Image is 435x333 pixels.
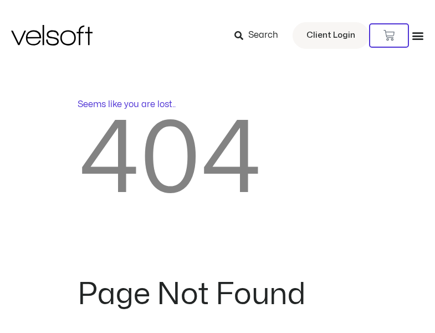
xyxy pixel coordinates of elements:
a: Search [234,26,286,45]
a: Client Login [293,22,369,49]
h2: 404 [78,111,358,210]
div: Menu Toggle [412,29,424,42]
span: Client Login [306,28,355,43]
p: Seems like you are lost.. [78,98,358,111]
img: Velsoft Training Materials [11,25,93,46]
span: Search [248,28,278,43]
h2: Page Not Found [78,280,358,310]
